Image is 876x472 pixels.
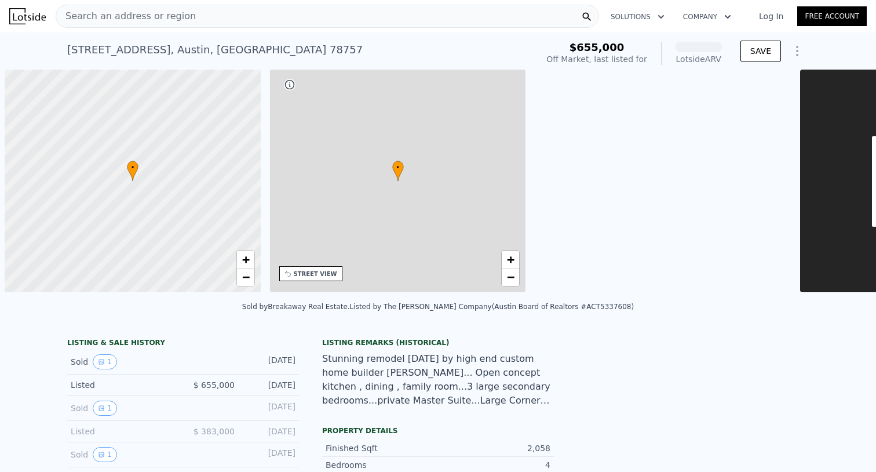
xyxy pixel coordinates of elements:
[71,447,174,462] div: Sold
[326,459,438,471] div: Bedrooms
[71,354,174,369] div: Sold
[194,427,235,436] span: $ 383,000
[71,379,174,391] div: Listed
[93,401,117,416] button: View historical data
[740,41,781,61] button: SAVE
[67,338,299,350] div: LISTING & SALE HISTORY
[438,442,550,454] div: 2,058
[71,426,174,437] div: Listed
[438,459,550,471] div: 4
[326,442,438,454] div: Finished Sqft
[244,354,295,369] div: [DATE]
[244,401,295,416] div: [DATE]
[674,6,740,27] button: Company
[322,352,554,408] div: Stunning remodel [DATE] by high end custom home builder [PERSON_NAME]... Open concept kitchen , d...
[244,379,295,391] div: [DATE]
[244,426,295,437] div: [DATE]
[546,53,647,65] div: Off Market, last listed for
[71,401,174,416] div: Sold
[242,303,350,311] div: Sold by Breakaway Real Estate .
[392,162,404,173] span: •
[322,338,554,347] div: Listing Remarks (Historical)
[237,268,254,286] a: Zoom out
[244,447,295,462] div: [DATE]
[93,447,117,462] button: View historical data
[786,39,809,63] button: Show Options
[502,268,519,286] a: Zoom out
[322,426,554,435] div: Property details
[676,53,722,65] div: Lotside ARV
[294,270,337,278] div: STREET VIEW
[601,6,674,27] button: Solutions
[56,9,196,23] span: Search an address or region
[127,161,138,181] div: •
[194,380,235,390] span: $ 655,000
[93,354,117,369] button: View historical data
[507,252,514,267] span: +
[237,251,254,268] a: Zoom in
[350,303,634,311] div: Listed by The [PERSON_NAME] Company (Austin Board of Realtors #ACT5337608)
[67,42,363,58] div: [STREET_ADDRESS] , Austin , [GEOGRAPHIC_DATA] 78757
[507,270,514,284] span: −
[127,162,138,173] span: •
[242,270,249,284] span: −
[797,6,867,26] a: Free Account
[9,8,46,24] img: Lotside
[502,251,519,268] a: Zoom in
[392,161,404,181] div: •
[242,252,249,267] span: +
[745,10,797,22] a: Log In
[570,41,625,53] span: $655,000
